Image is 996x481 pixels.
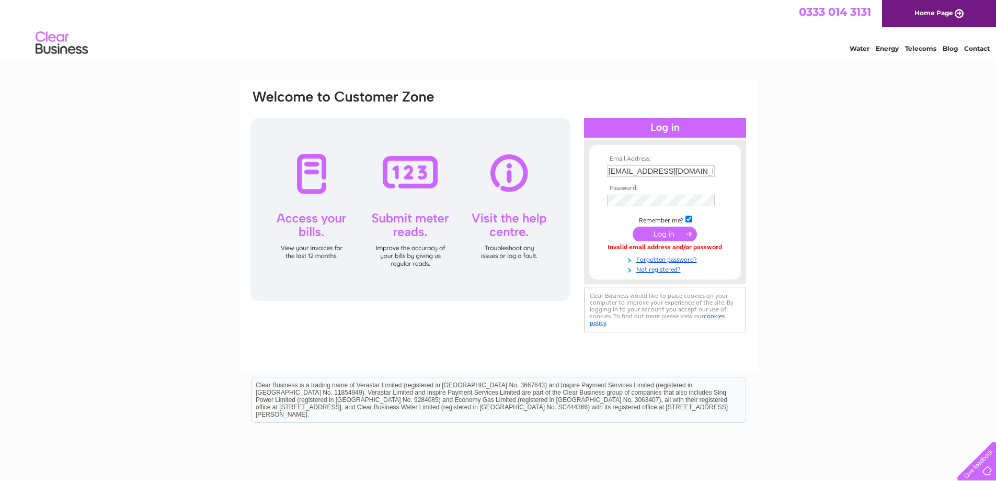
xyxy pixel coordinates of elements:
a: Telecoms [905,44,936,52]
a: Forgotten password? [607,254,726,264]
a: cookies policy [590,312,725,327]
a: Energy [876,44,899,52]
th: Password: [604,185,726,192]
a: Not registered? [607,264,726,274]
input: Submit [633,227,697,241]
a: Blog [943,44,958,52]
th: Email Address: [604,155,726,163]
div: Clear Business would like to place cookies on your computer to improve your experience of the sit... [584,287,746,332]
a: Water [850,44,869,52]
a: 0333 014 3131 [799,5,871,18]
div: Invalid email address and/or password [607,244,723,251]
td: Remember me? [604,214,726,225]
a: Contact [964,44,990,52]
div: Clear Business is a trading name of Verastar Limited (registered in [GEOGRAPHIC_DATA] No. 3667643... [251,6,746,51]
img: logo.png [35,27,88,59]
